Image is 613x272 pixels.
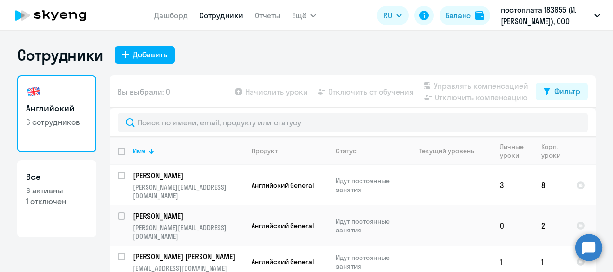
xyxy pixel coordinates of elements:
[445,10,471,21] div: Баланс
[133,170,243,181] a: [PERSON_NAME]
[500,142,524,160] div: Личные уроки
[252,147,328,155] div: Продукт
[133,170,242,181] p: [PERSON_NAME]
[554,85,580,97] div: Фильтр
[200,11,243,20] a: Сотрудники
[26,102,88,115] h3: Английский
[133,147,243,155] div: Имя
[496,4,605,27] button: постоплата 183655 (И.[PERSON_NAME]), ООО "И.Ф.Ф. (РУС)"
[133,251,243,262] a: [PERSON_NAME] [PERSON_NAME]
[336,147,402,155] div: Статус
[17,160,96,237] a: Все6 активны1 отключен
[440,6,490,25] button: Балансbalance
[384,10,392,21] span: RU
[541,142,560,160] div: Корп. уроки
[292,6,316,25] button: Ещё
[26,84,41,99] img: english
[154,11,188,20] a: Дашборд
[336,217,402,234] p: Идут постоянные занятия
[133,183,243,200] p: [PERSON_NAME][EMAIL_ADDRESS][DOMAIN_NAME]
[536,83,588,100] button: Фильтр
[133,211,242,221] p: [PERSON_NAME]
[492,205,533,246] td: 0
[118,86,170,97] span: Вы выбрали: 0
[533,165,569,205] td: 8
[133,147,146,155] div: Имя
[17,45,103,65] h1: Сотрудники
[500,142,533,160] div: Личные уроки
[252,258,314,266] span: Английский General
[133,211,243,221] a: [PERSON_NAME]
[377,6,409,25] button: RU
[133,251,242,262] p: [PERSON_NAME] [PERSON_NAME]
[255,11,280,20] a: Отчеты
[133,223,243,241] p: [PERSON_NAME][EMAIL_ADDRESS][DOMAIN_NAME]
[26,185,88,196] p: 6 активны
[292,10,306,21] span: Ещё
[252,221,314,230] span: Английский General
[118,113,588,132] input: Поиск по имени, email, продукту или статусу
[410,147,492,155] div: Текущий уровень
[252,147,278,155] div: Продукт
[533,205,569,246] td: 2
[336,147,357,155] div: Статус
[26,171,88,183] h3: Все
[26,196,88,206] p: 1 отключен
[17,75,96,152] a: Английский6 сотрудников
[252,181,314,190] span: Английский General
[336,253,402,271] p: Идут постоянные занятия
[501,4,590,27] p: постоплата 183655 (И.[PERSON_NAME]), ООО "И.Ф.Ф. (РУС)"
[133,49,167,60] div: Добавить
[492,165,533,205] td: 3
[419,147,474,155] div: Текущий уровень
[26,117,88,127] p: 6 сотрудников
[541,142,568,160] div: Корп. уроки
[475,11,484,20] img: balance
[336,177,402,194] p: Идут постоянные занятия
[115,46,175,64] button: Добавить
